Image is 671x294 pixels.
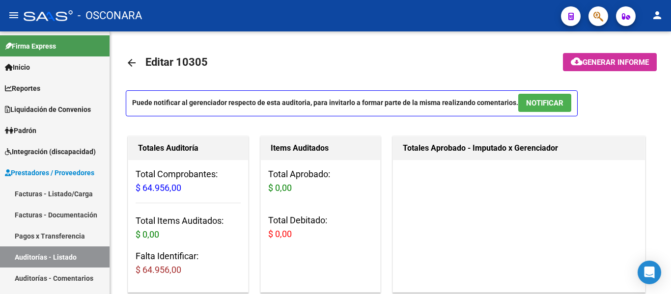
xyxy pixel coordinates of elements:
span: Reportes [5,83,40,94]
mat-icon: cloud_download [571,55,583,67]
mat-icon: person [651,9,663,21]
span: - OSCONARA [78,5,142,27]
h3: Total Items Auditados: [136,214,241,241]
mat-icon: arrow_back [126,57,138,69]
h3: Total Comprobantes: [136,167,241,195]
h1: Totales Aprobado - Imputado x Gerenciador [403,140,635,156]
span: Editar 10305 [145,56,208,68]
h3: Total Debitado: [268,214,373,241]
h3: Total Aprobado: [268,167,373,195]
span: $ 64.956,00 [136,265,181,275]
p: Puede notificar al gerenciador respecto de esta auditoria, para invitarlo a formar parte de la mi... [126,90,578,116]
mat-icon: menu [8,9,20,21]
span: Inicio [5,62,30,73]
span: $ 0,00 [268,183,292,193]
button: NOTIFICAR [518,94,571,112]
span: $ 0,00 [136,229,159,240]
span: Prestadores / Proveedores [5,167,94,178]
span: Integración (discapacidad) [5,146,96,157]
button: Generar informe [563,53,657,71]
h1: Items Auditados [271,140,371,156]
span: NOTIFICAR [526,99,563,107]
h1: Totales Auditoría [138,140,238,156]
span: Liquidación de Convenios [5,104,91,115]
div: Open Intercom Messenger [638,261,661,284]
h3: Falta Identificar: [136,249,241,277]
span: Generar informe [583,58,649,67]
span: Firma Express [5,41,56,52]
span: $ 64.956,00 [136,183,181,193]
span: $ 0,00 [268,229,292,239]
span: Padrón [5,125,36,136]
